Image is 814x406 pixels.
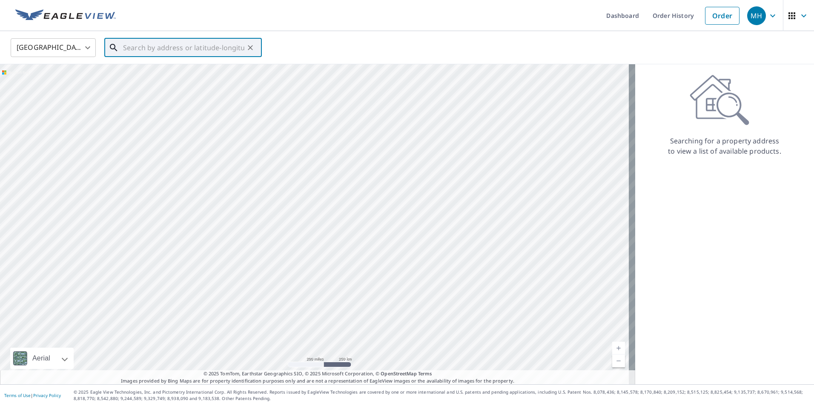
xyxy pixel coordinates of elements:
[33,392,61,398] a: Privacy Policy
[612,355,625,367] a: Current Level 5, Zoom Out
[668,136,782,156] p: Searching for a property address to view a list of available products.
[74,389,810,402] p: © 2025 Eagle View Technologies, Inc. and Pictometry International Corp. All Rights Reserved. Repo...
[418,370,432,377] a: Terms
[203,370,432,377] span: © 2025 TomTom, Earthstar Geographics SIO, © 2025 Microsoft Corporation, ©
[30,348,53,369] div: Aerial
[705,7,739,25] a: Order
[15,9,116,22] img: EV Logo
[612,342,625,355] a: Current Level 5, Zoom In
[244,42,256,54] button: Clear
[10,348,74,369] div: Aerial
[11,36,96,60] div: [GEOGRAPHIC_DATA]
[4,393,61,398] p: |
[747,6,766,25] div: MH
[381,370,416,377] a: OpenStreetMap
[123,36,244,60] input: Search by address or latitude-longitude
[4,392,31,398] a: Terms of Use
